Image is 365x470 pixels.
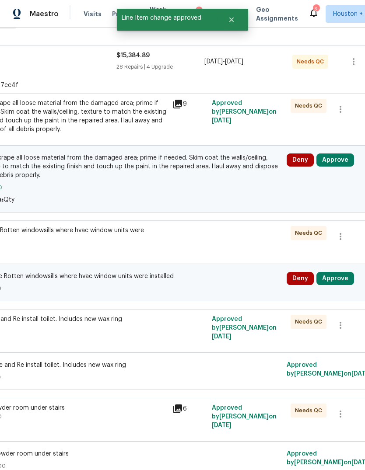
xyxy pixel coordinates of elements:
[150,5,172,23] span: Work Orders
[204,59,223,65] span: [DATE]
[295,229,326,237] span: Needs QC
[196,7,203,15] div: 2
[297,57,327,66] span: Needs QC
[212,118,232,124] span: [DATE]
[316,153,354,167] button: Approve
[212,422,232,428] span: [DATE]
[172,99,207,109] div: 9
[295,101,326,110] span: Needs QC
[212,316,277,340] span: Approved by [PERSON_NAME] on
[117,9,217,27] span: Line Item change approved
[316,272,354,285] button: Approve
[4,197,14,203] span: Qty
[217,11,246,28] button: Close
[212,100,277,124] span: Approved by [PERSON_NAME] on
[225,59,243,65] span: [DATE]
[112,10,139,18] span: Projects
[30,10,59,18] span: Maestro
[287,272,314,285] button: Deny
[84,10,102,18] span: Visits
[295,406,326,415] span: Needs QC
[295,317,326,326] span: Needs QC
[116,63,204,71] div: 28 Repairs | 4 Upgrade
[256,5,298,23] span: Geo Assignments
[172,404,207,414] div: 6
[212,334,232,340] span: [DATE]
[116,52,150,59] span: $15,384.89
[212,405,277,428] span: Approved by [PERSON_NAME] on
[204,57,243,66] span: -
[287,153,314,167] button: Deny
[313,5,319,14] div: 2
